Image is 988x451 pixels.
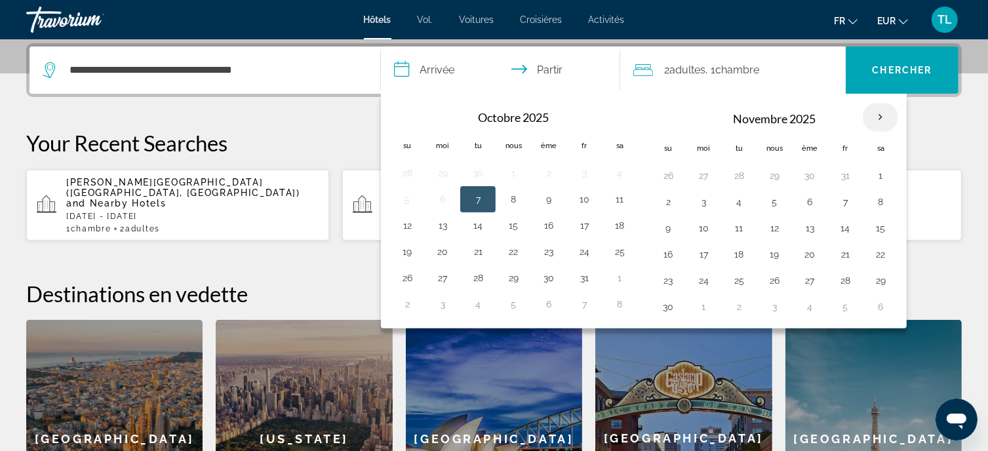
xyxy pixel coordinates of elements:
button: Jour 1 [693,298,714,316]
button: Jour 4 [728,193,749,211]
button: Jour 3 [764,298,785,316]
button: Jour 18 [728,245,749,264]
button: Jour 14 [835,219,856,237]
button: Jour 10 [574,190,595,208]
button: Jour 5 [503,295,524,313]
button: Jour 2 [728,298,749,316]
button: Jour 27 [432,269,453,287]
button: Changer de devise [877,11,908,30]
button: Jour 10 [693,219,714,237]
font: Chambre [716,64,760,76]
button: Jour 28 [835,271,856,290]
button: Jour 5 [764,193,785,211]
button: Jour 23 [658,271,679,290]
button: Jour 13 [432,216,453,235]
button: Jour 6 [538,295,559,313]
iframe: Bouton de lancement de la fenêtre de messagerie [936,399,978,441]
button: Jour 1 [503,164,524,182]
button: Jour 26 [397,269,418,287]
button: Jour 12 [397,216,418,235]
font: TL [938,12,952,26]
button: Recherche [846,47,958,94]
button: Voyageurs : 2 adultes, 0 enfants [620,47,846,94]
button: Jour 22 [870,245,891,264]
button: Jour 4 [799,298,820,316]
a: Travorium [26,3,157,37]
font: Chercher [873,65,932,75]
font: adultes [670,64,706,76]
button: Jour 9 [538,190,559,208]
button: Jour 29 [432,164,453,182]
table: Grille de calendrier de droite [650,102,898,320]
span: Chambre [71,224,111,233]
button: Jour 22 [503,243,524,261]
button: Jour 24 [574,243,595,261]
font: fr [834,16,845,26]
input: Rechercher une destination hôtelière [68,60,361,80]
font: 2 [665,64,670,76]
button: Jour 3 [432,295,453,313]
button: Jour 3 [574,164,595,182]
button: Jour 27 [693,167,714,185]
button: Mois prochain [863,102,898,132]
button: Jour 1 [870,167,891,185]
button: Jour 13 [799,219,820,237]
font: , 1 [706,64,716,76]
span: [PERSON_NAME][GEOGRAPHIC_DATA] ([GEOGRAPHIC_DATA], [GEOGRAPHIC_DATA]) [66,177,300,198]
span: Adultes [125,224,160,233]
button: Jour 8 [503,190,524,208]
button: Jour 2 [538,164,559,182]
button: Jour 8 [870,193,891,211]
button: Jour 26 [764,271,785,290]
button: Jour 8 [609,295,630,313]
button: Changer de langue [834,11,858,30]
button: Jour 6 [870,298,891,316]
button: Jour 5 [835,298,856,316]
button: Jour 7 [574,295,595,313]
button: Jour 25 [728,271,749,290]
button: Jour 29 [503,269,524,287]
p: [DATE] - [DATE] [66,212,319,221]
button: Jour 19 [397,243,418,261]
button: Jour 17 [693,245,714,264]
button: Jour 7 [835,193,856,211]
a: Vol. [418,14,433,25]
button: Hotels in [GEOGRAPHIC_DATA], [GEOGRAPHIC_DATA] ([GEOGRAPHIC_DATA])[DATE] - [DATE]1Chambre2Adultes [342,169,645,241]
button: Jour 6 [432,190,453,208]
span: 2 [120,224,159,233]
button: Jour 29 [870,271,891,290]
button: Jour 31 [574,269,595,287]
a: Croisières [521,14,563,25]
button: Sélectionnez la date d'arrivée et de départ [381,47,620,94]
font: EUR [877,16,896,26]
button: Jour 19 [764,245,785,264]
button: Jour 15 [503,216,524,235]
a: Hôtels [364,14,391,25]
button: Jour 23 [538,243,559,261]
a: Activités [589,14,625,25]
button: Jour 7 [467,190,488,208]
button: Jour 15 [870,219,891,237]
button: Jour 3 [693,193,714,211]
table: Grille de calendrier de gauche [389,102,637,317]
font: Novembre 2025 [733,111,816,126]
button: Jour 26 [658,167,679,185]
button: Jour 31 [835,167,856,185]
button: Jour 2 [658,193,679,211]
button: Jour 18 [609,216,630,235]
button: Jour 29 [764,167,785,185]
span: 1 [66,224,111,233]
button: Jour 4 [467,295,488,313]
div: Widget de recherche [30,47,958,94]
button: Menu utilisateur [928,6,962,33]
button: Jour 20 [799,245,820,264]
button: Jour 21 [835,245,856,264]
button: Jour 30 [538,269,559,287]
button: [PERSON_NAME][GEOGRAPHIC_DATA] ([GEOGRAPHIC_DATA], [GEOGRAPHIC_DATA]) and Nearby Hotels[DATE] - [... [26,169,329,241]
button: Jour 2 [397,295,418,313]
button: Jour 30 [799,167,820,185]
font: Voitures [460,14,494,25]
button: Jour 12 [764,219,785,237]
